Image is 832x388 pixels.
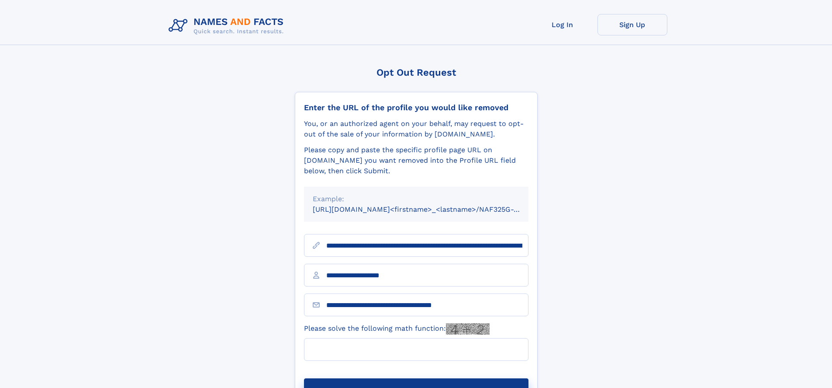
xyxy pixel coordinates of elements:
[313,205,545,213] small: [URL][DOMAIN_NAME]<firstname>_<lastname>/NAF325G-xxxxxxxx
[165,14,291,38] img: Logo Names and Facts
[304,119,528,140] div: You, or an authorized agent on your behalf, may request to opt-out of the sale of your informatio...
[304,103,528,112] div: Enter the URL of the profile you would like removed
[528,14,597,35] a: Log In
[597,14,667,35] a: Sign Up
[304,145,528,176] div: Please copy and paste the specific profile page URL on [DOMAIN_NAME] you want removed into the Pr...
[304,323,490,335] label: Please solve the following math function:
[295,67,538,78] div: Opt Out Request
[313,194,520,204] div: Example:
